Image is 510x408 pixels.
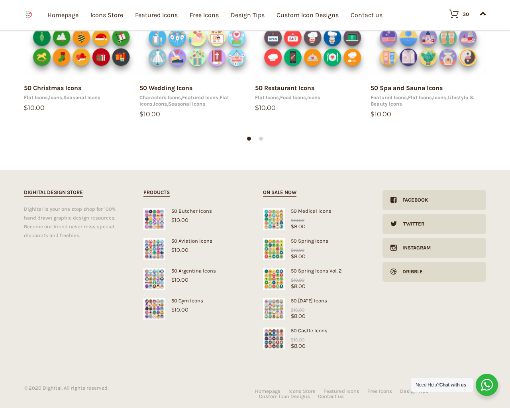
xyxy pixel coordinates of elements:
span: $ [291,247,294,253]
bdi: 8.00 [291,223,306,229]
bdi: 10.00 [291,218,304,223]
a: Medical Icons50 Medical Icons$8.00 [263,208,367,229]
span: $ [291,253,294,259]
span: $ [291,307,294,313]
div: 30 [463,12,469,17]
div: 50 Spring Icons Vol. 2 [263,268,367,274]
bdi: 10.00 [291,247,304,253]
a: Lifestyle & Beauty Icons [371,94,475,107]
a: Easter Icons50 [DATE] Icons$8.00 [263,298,367,319]
a: 50 Gym Icons$10.00 [143,298,247,313]
a: Flat Icons [24,94,48,100]
a: Design Tips [400,388,428,394]
div: Twitter [397,214,424,234]
bdi: 10.00 [171,277,188,283]
div: Dribble [396,262,423,282]
strong: Chat with us [439,382,466,388]
div: 50 Aviation Icons [143,238,247,244]
a: 50 Spa and Sauna Icons [371,84,443,92]
h2: Products [143,188,170,197]
a: Custom Icon Designs [259,394,310,399]
img: Spring Icons [263,238,285,260]
div: © 2020 Dighital. All rights reserved. [24,385,255,390]
span: $ [291,223,294,229]
bdi: 10.00 [24,104,45,112]
div: 50 Gym Icons [143,298,247,304]
a: Flat Icons [255,94,279,100]
h2: On sale now [263,188,296,197]
a: Characters Icons [139,94,181,100]
bdi: 8.00 [291,343,306,349]
a: 50 Aviation Icons$10.00 [143,238,247,253]
span: $ [291,343,294,349]
div: Facebook [396,190,428,210]
a: Featured Icons [371,94,407,100]
a: 50 Restaurant Icons [255,84,314,92]
bdi: 10.00 [291,307,304,313]
bdi: 10.00 [291,337,304,343]
a: Icons [49,94,62,100]
img: Medical Icons [263,208,285,230]
bdi: 10.00 [171,247,188,253]
h2: Dighital Design Store [24,188,83,197]
span: $ [291,337,294,343]
div: 50 Castle Icons [263,328,367,333]
div: , , [24,94,139,101]
a: 50 Wedding Icons [139,84,192,92]
a: Dribble [382,262,486,282]
a: 50 Argentina Icons$10.00 [143,268,247,283]
a: Flat Icons [408,94,432,100]
a: Icons [307,94,320,100]
a: Seasonal Icons [63,94,100,100]
img: Spring Icons [263,268,285,290]
div: Instagram [396,238,431,258]
a: Featured Icons [182,94,218,100]
span: $ [171,306,175,313]
span: $ [291,313,294,319]
a: Facebook [382,190,486,210]
span: Need Help? [416,382,466,388]
bdi: 10.00 [291,277,304,283]
a: 50 Butcher Icons$10.00 [143,208,247,223]
a: Spring Icons50 Spring Icons Vol. 2$8.00 [263,268,367,289]
a: Twitter [382,214,486,234]
span: $ [139,110,143,118]
img: Easter Icons [263,298,285,320]
bdi: 10.00 [171,306,188,313]
div: 50 [DATE] Icons [263,298,367,304]
a: Featured Icons [324,388,359,394]
span: $ [291,218,294,223]
div: , , [255,94,371,101]
div: 50 Spring Icons [263,238,367,244]
span: $ [171,277,175,283]
span: $ [291,277,294,283]
a: Flat Icons [139,94,229,107]
bdi: 10.00 [255,104,276,112]
span: $ [291,283,294,289]
a: Free Icons [367,388,392,394]
span: $ [171,217,175,223]
a: 30 [441,9,469,19]
bdi: 8.00 [291,253,306,259]
a: Seasonal Icons [168,101,205,107]
a: Icons [433,94,446,100]
div: 50 Argentina Icons [143,268,247,274]
img: Castle Icons [263,328,285,349]
bdi: 10.00 [139,110,160,118]
span: $ [171,247,175,253]
a: Contact us [318,394,344,399]
a: Icons Store [288,388,316,394]
span: $ [24,104,28,112]
div: Dighital is your one stop shop for 100% hand drawn graphic design resources. Become our friend ne... [24,205,127,240]
bdi: 10.00 [371,110,391,118]
bdi: 10.00 [171,217,188,223]
span: $ [371,110,375,118]
a: Icons [154,101,167,107]
div: , , , , [139,94,255,107]
a: Homepage [255,388,280,394]
a: 50 Christmas Icons [24,84,81,92]
bdi: 8.00 [291,313,306,319]
a: Instagram [382,238,486,258]
span: $ [255,104,259,112]
div: , , , [371,94,486,107]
